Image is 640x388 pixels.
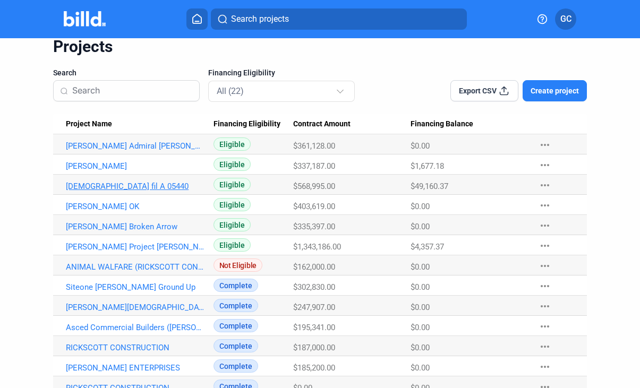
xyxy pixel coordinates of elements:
[531,85,579,96] span: Create project
[411,141,430,151] span: $0.00
[214,339,258,352] span: Complete
[293,119,411,129] div: Contract Amount
[293,202,335,211] span: $403,619.00
[66,222,206,231] a: [PERSON_NAME] Broken Arrow
[66,119,112,129] span: Project Name
[214,218,251,231] span: Eligible
[214,238,251,252] span: Eligible
[293,222,335,231] span: $335,397.00
[72,80,193,102] input: Search
[293,343,335,352] span: $187,000.00
[539,340,551,353] mat-icon: more_horiz
[66,262,206,272] a: ANIMAL WALFARE (RICKSCOTT CONSTRUCTION)
[293,242,341,252] span: $1,343,186.00
[66,119,213,129] div: Project Name
[214,119,280,129] span: Financing Eligibility
[53,67,76,78] span: Search
[211,8,467,30] button: Search projects
[411,222,430,231] span: $0.00
[214,158,251,171] span: Eligible
[293,262,335,272] span: $162,000.00
[293,161,335,171] span: $337,187.00
[539,239,551,252] mat-icon: more_horiz
[66,323,206,332] a: Asced Commercial Builders ([PERSON_NAME][DEMOGRAPHIC_DATA])
[411,202,430,211] span: $0.00
[450,80,518,101] button: Export CSV
[214,279,258,292] span: Complete
[66,303,206,312] a: [PERSON_NAME][DEMOGRAPHIC_DATA][GEOGRAPHIC_DATA]
[539,159,551,171] mat-icon: more_horiz
[293,363,335,373] span: $185,200.00
[411,262,430,272] span: $0.00
[64,11,106,27] img: Billd Company Logo
[539,260,551,272] mat-icon: more_horiz
[293,323,335,332] span: $195,341.00
[214,359,258,373] span: Complete
[411,282,430,292] span: $0.00
[539,360,551,373] mat-icon: more_horiz
[293,141,335,151] span: $361,128.00
[66,242,206,252] a: [PERSON_NAME] Project [PERSON_NAME] Turnpike
[214,258,262,272] span: Not Eligible
[411,182,448,191] span: $49,160.37
[214,119,294,129] div: Financing Eligibility
[66,282,206,292] a: Siteone [PERSON_NAME] Ground Up
[66,141,206,151] a: [PERSON_NAME] Admiral [PERSON_NAME]
[231,13,289,25] span: Search projects
[66,202,206,211] a: [PERSON_NAME] OK
[459,85,497,96] span: Export CSV
[214,137,251,151] span: Eligible
[208,67,275,78] span: Financing Eligibility
[293,282,335,292] span: $302,830.00
[411,119,473,129] span: Financing Balance
[293,182,335,191] span: $568,995.00
[539,300,551,313] mat-icon: more_horiz
[66,363,206,373] a: [PERSON_NAME] ENTERPRISES
[411,343,430,352] span: $0.00
[214,299,258,312] span: Complete
[66,182,206,191] a: [DEMOGRAPHIC_DATA] fil A 05440
[214,178,251,191] span: Eligible
[560,13,571,25] span: GC
[539,320,551,333] mat-icon: more_horiz
[214,198,251,211] span: Eligible
[539,219,551,232] mat-icon: more_horiz
[66,343,206,352] a: RICKSCOTT CONSTRUCTION
[523,80,587,101] button: Create project
[411,303,430,312] span: $0.00
[411,161,444,171] span: $1,677.18
[555,8,576,30] button: GC
[293,119,351,129] span: Contract Amount
[411,119,528,129] div: Financing Balance
[214,319,258,332] span: Complete
[411,363,430,373] span: $0.00
[539,280,551,292] mat-icon: more_horiz
[539,179,551,192] mat-icon: more_horiz
[293,303,335,312] span: $247,907.00
[539,199,551,212] mat-icon: more_horiz
[217,86,244,96] mat-select-trigger: All (22)
[53,37,587,57] div: Projects
[539,139,551,151] mat-icon: more_horiz
[66,161,206,171] a: [PERSON_NAME]
[411,323,430,332] span: $0.00
[411,242,444,252] span: $4,357.37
